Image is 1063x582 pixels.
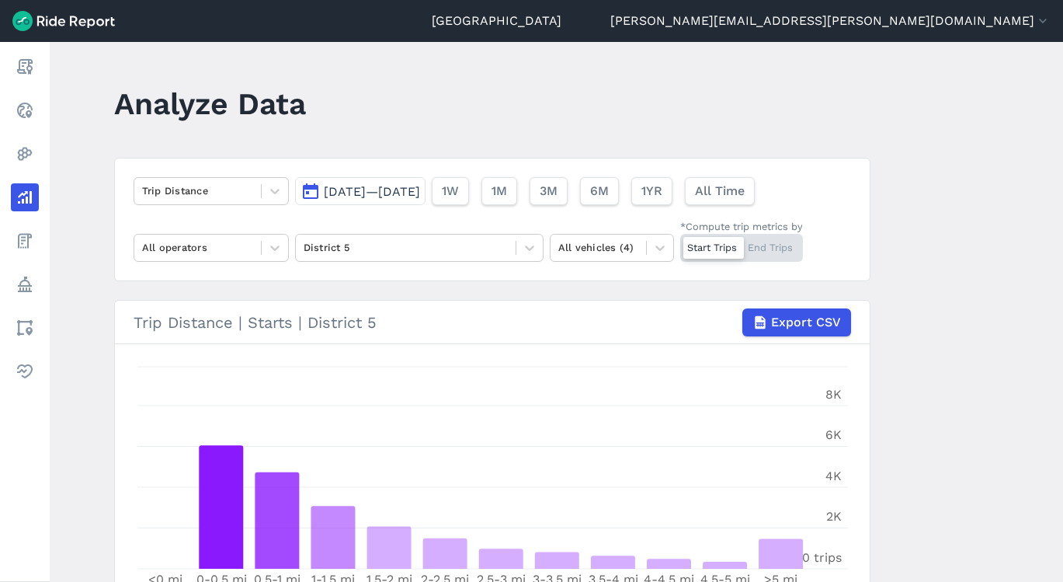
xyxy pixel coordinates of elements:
a: Fees [11,227,39,255]
a: Health [11,357,39,385]
span: Export CSV [771,313,841,332]
a: Policy [11,270,39,298]
button: 3M [530,177,568,205]
button: [PERSON_NAME][EMAIL_ADDRESS][PERSON_NAME][DOMAIN_NAME] [610,12,1051,30]
tspan: 4K [825,469,842,483]
button: 6M [580,177,619,205]
span: 1W [442,182,459,200]
tspan: 6K [825,427,842,442]
span: All Time [695,182,745,200]
span: 6M [590,182,609,200]
a: Analyze [11,183,39,211]
a: Heatmaps [11,140,39,168]
span: 1M [492,182,507,200]
button: [DATE]—[DATE] [295,177,426,205]
a: [GEOGRAPHIC_DATA] [432,12,561,30]
span: 1YR [641,182,662,200]
div: Trip Distance | Starts | District 5 [134,308,851,336]
button: Export CSV [742,308,851,336]
a: Realtime [11,96,39,124]
img: Ride Report [12,11,115,31]
h1: Analyze Data [114,82,306,125]
button: 1W [432,177,469,205]
a: Areas [11,314,39,342]
div: *Compute trip metrics by [680,219,803,234]
button: 1YR [631,177,672,205]
span: [DATE]—[DATE] [324,184,420,199]
tspan: 0 trips [802,550,842,565]
button: 1M [481,177,517,205]
tspan: 2K [826,509,842,524]
a: Report [11,53,39,81]
tspan: 8K [825,387,842,402]
span: 3M [540,182,558,200]
button: All Time [685,177,755,205]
